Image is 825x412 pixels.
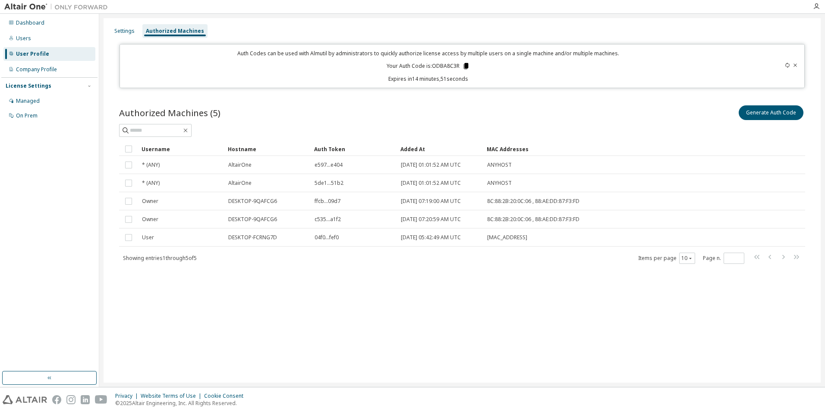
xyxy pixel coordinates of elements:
img: instagram.svg [66,395,76,404]
span: Owner [142,198,158,205]
div: Hostname [228,142,307,156]
span: DESKTOP-FCRNG7D [228,234,277,241]
span: 8C:88:2B:20:0C:06 , 88:AE:DD:87:F3:FD [487,198,579,205]
div: Authorized Machines [146,28,204,35]
div: Dashboard [16,19,44,26]
span: DESKTOP-9QAFCG6 [228,198,277,205]
span: * (ANY) [142,180,160,187]
p: Expires in 14 minutes, 51 seconds [125,75,732,82]
span: [DATE] 07:19:00 AM UTC [401,198,461,205]
span: 04f0...fef0 [315,234,339,241]
span: 5de1...51b2 [315,180,343,187]
span: Items per page [638,253,695,264]
div: Username [142,142,221,156]
div: User Profile [16,51,49,57]
span: Page n. [703,253,744,264]
span: ffcb...09d7 [315,198,340,205]
font: 2025 Altair Engineering, Inc. All Rights Reserved. [120,399,237,407]
span: AltairOne [228,180,252,187]
span: [MAC_ADDRESS] [487,234,527,241]
p: Your Auth Code is: ODBA8C3R [387,62,470,70]
span: [DATE] 01:01:52 AM UTC [401,180,461,187]
img: altair_logo.svg [3,395,47,404]
div: On Prem [16,112,38,119]
button: Generate Auth Code [739,105,803,120]
div: License Settings [6,82,51,89]
img: youtube.svg [95,395,107,404]
img: Altair One [4,3,112,11]
span: e597...e404 [315,162,343,168]
button: 10 [681,255,693,262]
img: linkedin.svg [81,395,90,404]
div: Company Profile [16,66,57,73]
img: facebook.svg [52,395,61,404]
div: Auth Token [314,142,394,156]
span: AltairOne [228,162,252,168]
span: [DATE] 07:20:59 AM UTC [401,216,461,223]
div: Website Terms of Use [141,393,204,399]
span: [DATE] 01:01:52 AM UTC [401,162,461,168]
span: c535...a1f2 [315,216,341,223]
div: MAC Addresses [487,142,715,156]
p: © [115,399,249,407]
span: Owner [142,216,158,223]
div: Privacy [115,393,141,399]
span: DESKTOP-9QAFCG6 [228,216,277,223]
span: Authorized Machines (5) [119,107,220,119]
div: Cookie Consent [204,393,249,399]
span: [DATE] 05:42:49 AM UTC [401,234,461,241]
div: Added At [400,142,480,156]
span: * (ANY) [142,162,160,168]
span: Showing entries 1 through 5 of 5 [123,254,197,262]
span: User [142,234,154,241]
span: ANYHOST [487,162,512,168]
span: ANYHOST [487,180,512,187]
div: Settings [114,28,135,35]
div: Users [16,35,31,42]
span: 8C:88:2B:20:0C:06 , 88:AE:DD:87:F3:FD [487,216,579,223]
div: Managed [16,98,40,105]
p: Auth Codes can be used with Almutil by administrators to quickly authorize license access by mult... [125,50,732,57]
